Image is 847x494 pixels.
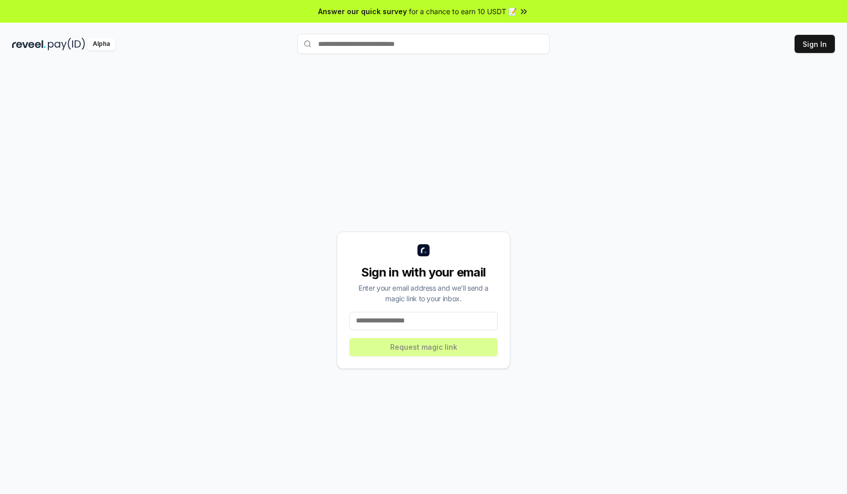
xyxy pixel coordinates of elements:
[409,6,517,17] span: for a chance to earn 10 USDT 📝
[318,6,407,17] span: Answer our quick survey
[795,35,835,53] button: Sign In
[87,38,115,50] div: Alpha
[417,244,430,256] img: logo_small
[349,264,498,281] div: Sign in with your email
[12,38,46,50] img: reveel_dark
[349,283,498,304] div: Enter your email address and we’ll send a magic link to your inbox.
[48,38,85,50] img: pay_id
